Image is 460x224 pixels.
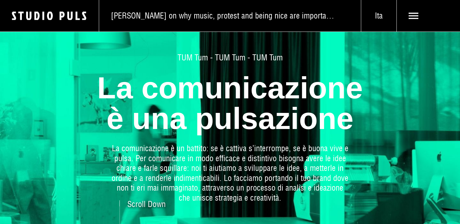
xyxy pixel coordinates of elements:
p: La comunicazione è un battito: se è cattiva s’interrompe, se è buona vive e pulsa. Per comunicare... [112,144,349,203]
span: Ita [361,11,396,21]
span: Scroll Down [127,200,166,208]
span: [PERSON_NAME] on why music, protest and being nice are important to design [111,11,338,21]
span: TUM Tum - TUM Tum - TUM Tum [37,53,423,63]
h1: La comunicazione è una pulsazione [92,73,368,134]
